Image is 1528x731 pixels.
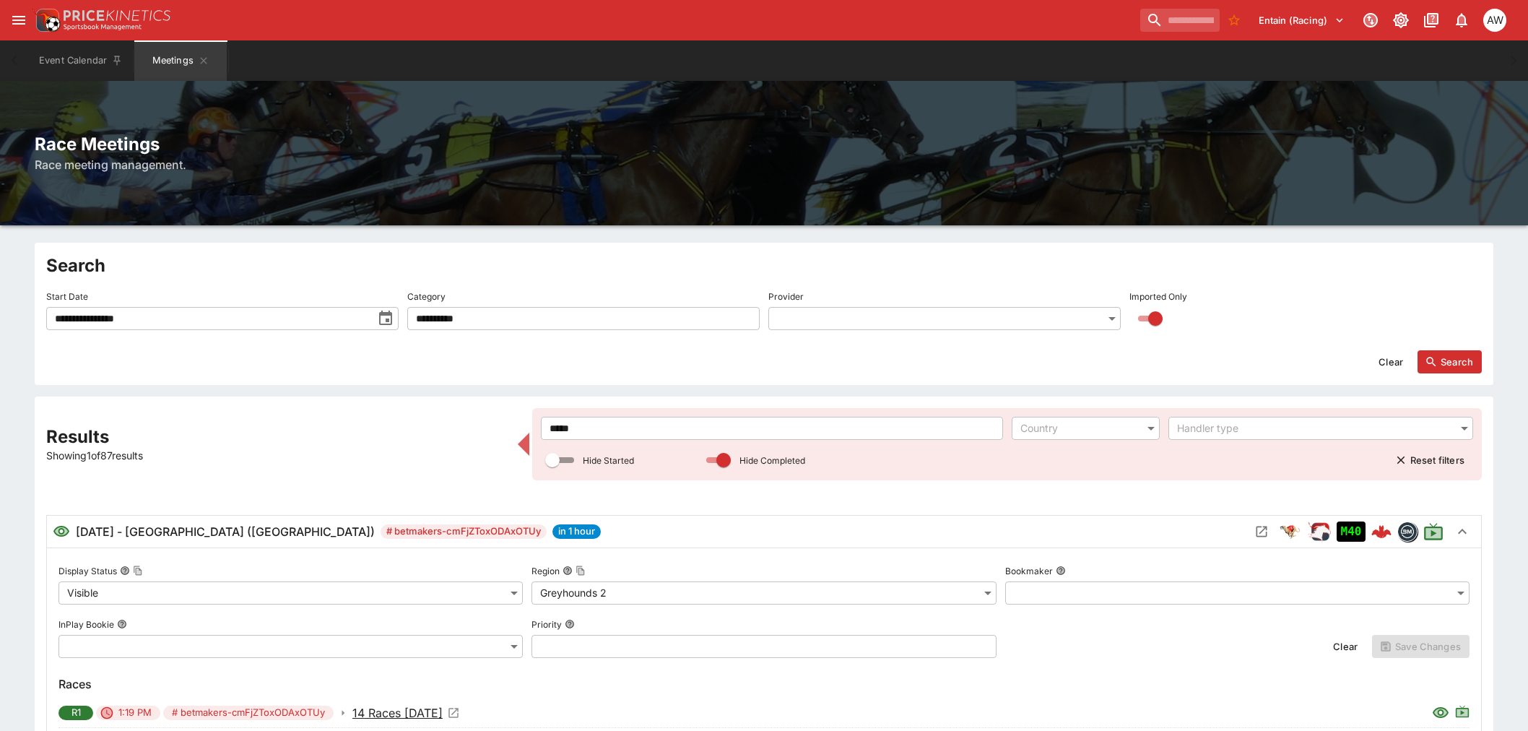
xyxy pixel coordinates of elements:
[352,704,443,722] p: 14 Races [DATE]
[163,706,334,720] span: # betmakers-cmFjZToxODAxOTUy
[531,565,560,577] p: Region
[1423,522,1444,542] svg: Live
[1337,522,1366,542] div: Imported to Jetbet as OPEN
[1387,449,1473,472] button: Reset filters
[64,10,170,21] img: PriceKinetics
[552,524,601,539] span: in 1 hour
[1398,522,1417,541] img: betmakers.png
[531,581,996,605] div: Greyhounds 2
[58,618,114,631] p: InPlay Bookie
[1324,635,1366,658] button: Clear
[1432,704,1449,722] svg: Visible
[768,290,804,303] p: Provider
[46,290,88,303] p: Start Date
[6,7,32,33] button: open drawer
[35,156,1493,173] h6: Race meeting management.
[563,566,573,576] button: RegionCopy To Clipboard
[1279,520,1302,543] img: greyhound_racing.png
[1308,520,1331,543] img: racing.png
[1177,421,1450,436] div: Handler type
[1449,7,1475,33] button: Notifications
[1397,522,1418,542] div: betmakers
[1279,520,1302,543] div: greyhound_racing
[1005,565,1053,577] p: Bookmaker
[1483,9,1506,32] div: Amanda Whitta
[1371,522,1392,542] img: logo-cerberus--red.svg
[565,619,575,629] button: Priority
[407,290,446,303] p: Category
[120,566,130,576] button: Display StatusCopy To Clipboard
[1479,4,1511,36] button: Amanda Whitta
[35,133,1493,155] h2: Race Meetings
[1020,421,1137,436] div: Country
[58,675,1470,693] h6: Races
[117,619,127,629] button: InPlay Bookie
[1370,350,1412,373] button: Clear
[739,454,805,467] p: Hide Completed
[76,523,375,540] h6: [DATE] - [GEOGRAPHIC_DATA] ([GEOGRAPHIC_DATA])
[53,523,70,540] svg: Visible
[133,566,143,576] button: Copy To Clipboard
[64,24,142,30] img: Sportsbook Management
[63,706,90,720] span: R1
[531,618,562,631] p: Priority
[46,425,509,448] h2: Results
[58,581,523,605] div: Visible
[381,524,547,539] span: # betmakers-cmFjZToxODAxOTUy
[30,40,131,81] button: Event Calendar
[1056,566,1066,576] button: Bookmaker
[1223,9,1246,32] button: No Bookmarks
[32,6,61,35] img: PriceKinetics Logo
[352,704,460,722] a: Open Event
[1250,9,1353,32] button: Select Tenant
[46,254,1482,277] h2: Search
[1129,290,1187,303] p: Imported Only
[583,454,634,467] p: Hide Started
[576,566,586,576] button: Copy To Clipboard
[134,40,227,81] button: Meetings
[110,706,160,720] span: 1:19 PM
[1455,704,1470,719] svg: Live
[46,448,509,463] p: Showing 1 of 87 results
[1418,350,1482,373] button: Search
[1250,520,1273,543] button: Open Meeting
[1140,9,1220,32] input: search
[58,565,117,577] p: Display Status
[1418,7,1444,33] button: Documentation
[373,306,399,332] button: toggle date time picker
[1308,520,1331,543] div: ParallelRacing Handler
[1358,7,1384,33] button: Connected to PK
[1388,7,1414,33] button: Toggle light/dark mode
